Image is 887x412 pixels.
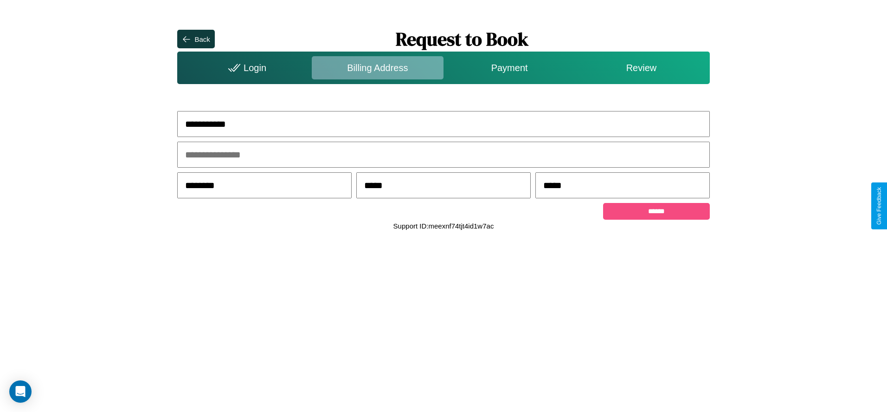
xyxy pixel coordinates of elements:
[312,56,443,79] div: Billing Address
[443,56,575,79] div: Payment
[177,30,214,48] button: Back
[9,380,32,403] div: Open Intercom Messenger
[180,56,311,79] div: Login
[876,187,882,225] div: Give Feedback
[194,35,210,43] div: Back
[393,220,494,232] p: Support ID: meexnf74tjt4id1w7ac
[215,26,710,52] h1: Request to Book
[575,56,707,79] div: Review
